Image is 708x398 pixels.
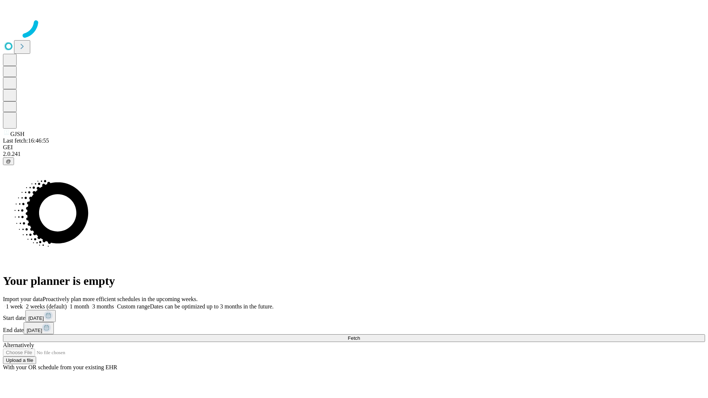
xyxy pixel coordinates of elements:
[27,328,42,333] span: [DATE]
[3,364,117,370] span: With your OR schedule from your existing EHR
[3,274,705,288] h1: Your planner is empty
[3,356,36,364] button: Upload a file
[6,158,11,164] span: @
[92,303,114,310] span: 3 months
[3,334,705,342] button: Fetch
[28,315,44,321] span: [DATE]
[25,310,56,322] button: [DATE]
[150,303,274,310] span: Dates can be optimized up to 3 months in the future.
[10,131,24,137] span: GJSH
[3,137,49,144] span: Last fetch: 16:46:55
[348,335,360,341] span: Fetch
[43,296,198,302] span: Proactively plan more efficient schedules in the upcoming weeks.
[3,322,705,334] div: End date
[6,303,23,310] span: 1 week
[3,296,43,302] span: Import your data
[3,157,14,165] button: @
[3,144,705,151] div: GEI
[26,303,67,310] span: 2 weeks (default)
[117,303,150,310] span: Custom range
[3,151,705,157] div: 2.0.241
[70,303,89,310] span: 1 month
[3,310,705,322] div: Start date
[3,342,34,348] span: Alternatively
[24,322,54,334] button: [DATE]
